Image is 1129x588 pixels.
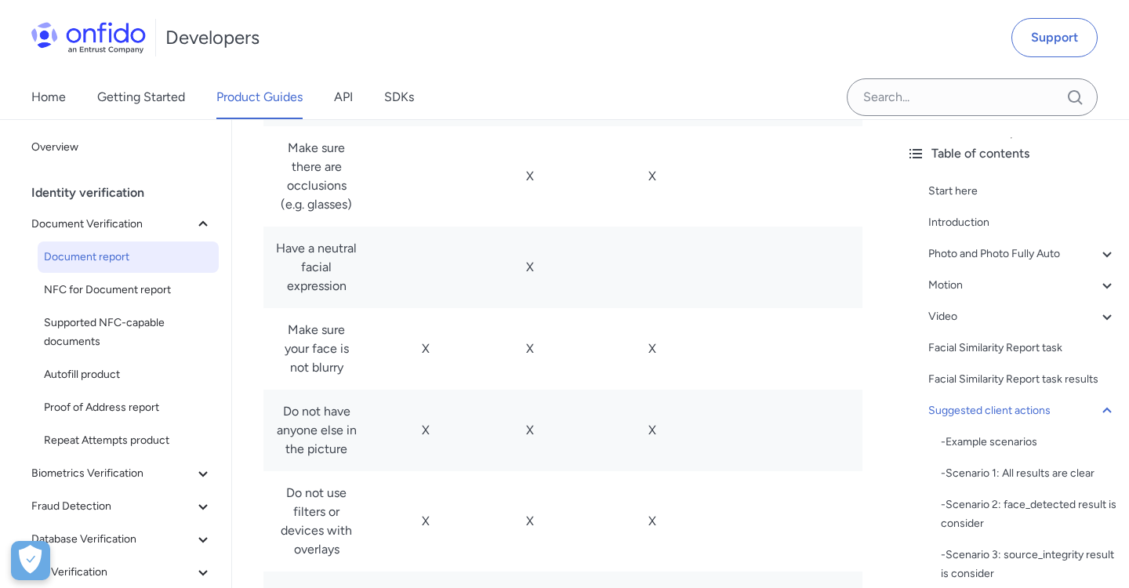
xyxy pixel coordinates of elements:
[11,541,50,580] button: Open Preferences
[263,227,369,308] td: Have a neutral facial expression
[928,307,1116,326] a: Video
[44,248,212,267] span: Document report
[481,126,578,227] td: X
[44,281,212,299] span: NFC for Document report
[578,471,726,572] td: X
[928,276,1116,295] a: Motion
[25,491,219,522] button: Fraud Detection
[941,464,1116,483] a: -Scenario 1: All results are clear
[25,524,219,555] button: Database Verification
[1011,18,1098,57] a: Support
[941,546,1116,583] div: - Scenario 3: source_integrity result is consider
[38,241,219,273] a: Document report
[31,215,194,234] span: Document Verification
[941,495,1116,533] div: - Scenario 2: face_detected result is consider
[928,245,1116,263] a: Photo and Photo Fully Auto
[941,546,1116,583] a: -Scenario 3: source_integrity result is consider
[578,390,726,471] td: X
[25,458,219,489] button: Biometrics Verification
[216,75,303,119] a: Product Guides
[928,401,1116,420] a: Suggested client actions
[941,464,1116,483] div: - Scenario 1: All results are clear
[369,390,481,471] td: X
[941,433,1116,452] div: - Example scenarios
[847,78,1098,116] input: Onfido search input field
[25,132,219,163] a: Overview
[31,75,66,119] a: Home
[38,359,219,390] a: Autofill product
[263,308,369,390] td: Make sure your face is not blurry
[578,308,726,390] td: X
[928,370,1116,389] a: Facial Similarity Report task results
[263,126,369,227] td: Make sure there are occlusions (e.g. glasses)
[941,495,1116,533] a: -Scenario 2: face_detected result is consider
[481,227,578,308] td: X
[31,464,194,483] span: Biometrics Verification
[481,390,578,471] td: X
[928,339,1116,358] a: Facial Similarity Report task
[38,425,219,456] a: Repeat Attempts product
[481,308,578,390] td: X
[928,182,1116,201] a: Start here
[11,541,50,580] div: Cookie Preferences
[263,390,369,471] td: Do not have anyone else in the picture
[97,75,185,119] a: Getting Started
[25,557,219,588] button: eID Verification
[38,307,219,358] a: Supported NFC-capable documents
[31,138,212,157] span: Overview
[941,433,1116,452] a: -Example scenarios
[481,471,578,572] td: X
[44,314,212,351] span: Supported NFC-capable documents
[906,144,1116,163] div: Table of contents
[31,563,194,582] span: eID Verification
[44,398,212,417] span: Proof of Address report
[578,126,726,227] td: X
[165,25,260,50] h1: Developers
[928,213,1116,232] a: Introduction
[31,530,194,549] span: Database Verification
[31,497,194,516] span: Fraud Detection
[38,274,219,306] a: NFC for Document report
[384,75,414,119] a: SDKs
[38,392,219,423] a: Proof of Address report
[31,177,225,209] div: Identity verification
[31,22,146,53] img: Onfido Logo
[334,75,353,119] a: API
[25,209,219,240] button: Document Verification
[44,365,212,384] span: Autofill product
[369,308,481,390] td: X
[369,471,481,572] td: X
[263,471,369,572] td: Do not use filters or devices with overlays
[44,431,212,450] span: Repeat Attempts product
